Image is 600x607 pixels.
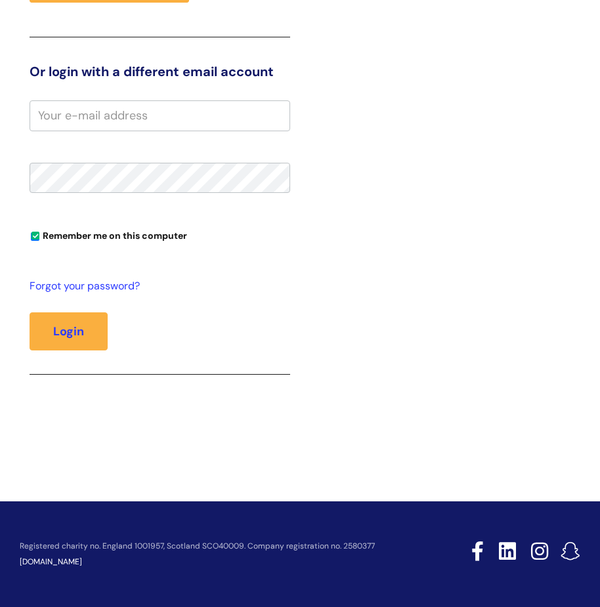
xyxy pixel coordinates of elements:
a: Forgot your password? [30,277,284,296]
button: Login [30,312,108,350]
label: Remember me on this computer [30,227,187,241]
div: You can uncheck this option if you're logging in from a shared device [30,224,290,245]
p: Registered charity no. England 1001957, Scotland SCO40009. Company registration no. 2580377 [20,542,437,551]
a: [DOMAIN_NAME] [20,556,82,567]
input: Remember me on this computer [31,232,39,241]
input: Your e-mail address [30,100,290,131]
h3: Or login with a different email account [30,64,290,79]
